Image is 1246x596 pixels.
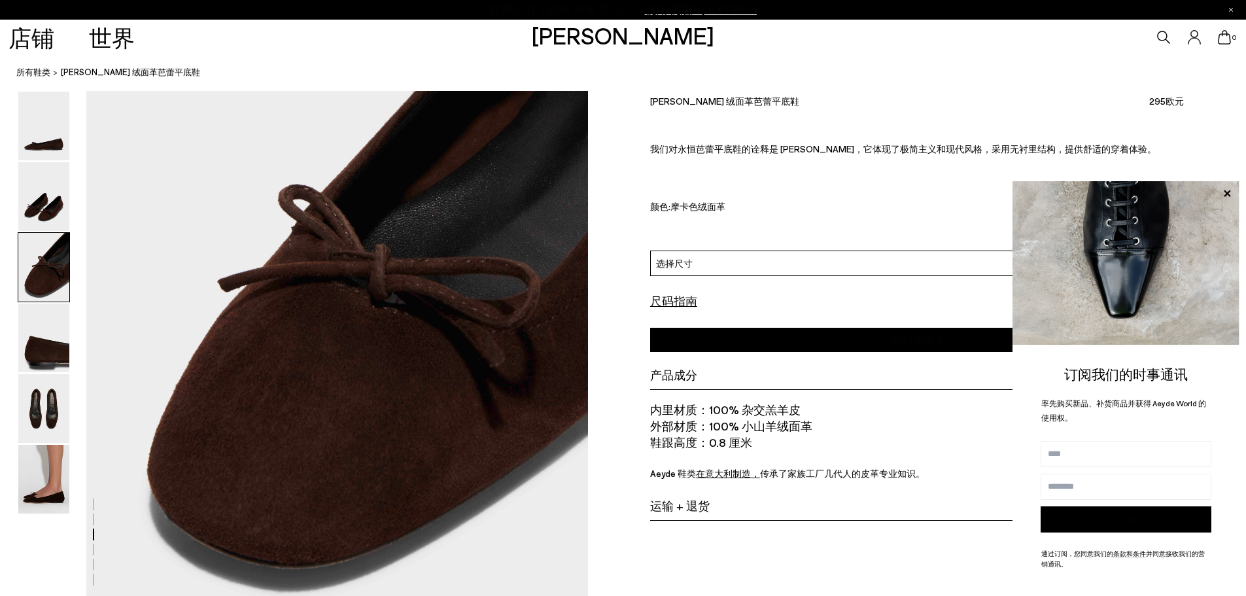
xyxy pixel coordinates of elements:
[650,368,697,382] font: 产品成分
[1012,181,1239,345] img: ca3f721fb6ff708a270709c41d776025.jpg
[18,233,69,302] img: Delfina 绒面革芭蕾平底鞋 - 图片 3
[18,304,69,372] img: Delfina 绒面革芭蕾平底鞋 - 图片 4
[709,419,812,433] font: 100% 小山羊绒面革
[645,4,757,16] span: 导航至 /collections/ss25-final-sizes
[18,92,69,160] img: Delfina 绒面革芭蕾平底鞋 - 图片 1
[650,201,670,212] font: 颜色:
[645,2,757,16] font: 使用优惠码 EXTRA15
[16,55,1246,91] nav: 面包屑
[890,334,944,345] font: 添加到购物车
[9,26,54,49] a: 店铺
[1041,506,1211,533] button: 订阅
[1149,96,1184,107] font: 295欧元
[16,67,50,77] font: 所有鞋类
[16,65,50,79] a: 所有鞋类
[650,419,709,433] font: 外部材质：
[1118,514,1135,525] font: 订阅
[1064,366,1188,382] font: 订阅我们的时事通讯
[1218,30,1231,44] a: 0
[1232,33,1236,41] font: 0
[650,293,697,311] button: 尺码指南
[9,24,54,51] font: 店铺
[650,498,710,512] font: 运输 + 退货
[656,258,693,269] font: 选择尺寸
[1041,550,1113,557] font: 通过订阅，您同意我们的
[650,294,697,308] font: 尺码指南
[489,2,635,16] font: 最终尺寸 | 额外 15% 折扣，
[760,467,925,478] font: 传承了家族工厂几代人的皮革专业知识。
[61,67,200,77] font: [PERSON_NAME] 绒面革芭蕾平底鞋
[709,402,801,417] font: 100% 杂交羔羊皮
[650,402,709,417] font: 内里材质：
[1113,550,1146,557] a: 条款和条件
[650,467,696,478] font: Aeyde 鞋类
[532,22,714,49] a: [PERSON_NAME]
[670,201,725,212] font: 摩卡色绒面革
[650,143,1156,154] font: 我们对永恒芭蕾平底鞋的诠释是 [PERSON_NAME]，它体现了极简主义和现代风格，采用无衬里结构，提供舒适的穿着体验。
[650,435,709,449] font: 鞋跟高度：
[1041,398,1206,423] font: 率先购买新品、补货商品并获得 Aeyde World 的使用权。
[709,435,752,449] font: 0.8 厘米
[650,96,799,107] font: [PERSON_NAME] 绒面革芭蕾平底鞋
[89,24,135,51] font: 世界
[18,445,69,514] img: Delfina 绒面革芭蕾平底鞋 - 图片 6
[650,328,1184,352] button: 添加到购物车
[89,26,135,49] a: 世界
[696,467,760,478] a: 在意大利制造，
[18,374,69,443] img: Delfina 绒面革芭蕾平底鞋 - 图片 5
[18,162,69,231] img: Delfina 绒面革芭蕾平底鞋 - 图片 2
